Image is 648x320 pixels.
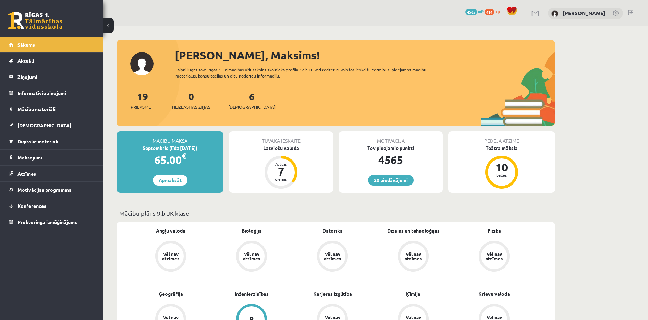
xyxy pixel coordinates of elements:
div: Laipni lūgts savā Rīgas 1. Tālmācības vidusskolas skolnieka profilā. Šeit Tu vari redzēt tuvojošo... [175,67,439,79]
span: [DEMOGRAPHIC_DATA] [17,122,71,128]
a: 4565 mP [465,9,484,14]
div: 65.00 [117,152,223,168]
a: Vēl nav atzīmes [211,241,292,273]
span: 414 [485,9,494,15]
a: Informatīvie ziņojumi [9,85,94,101]
div: dienas [271,177,291,181]
legend: Informatīvie ziņojumi [17,85,94,101]
span: Sākums [17,42,35,48]
a: Vēl nav atzīmes [373,241,454,273]
span: Atzīmes [17,170,36,177]
div: Vēl nav atzīmes [404,252,423,261]
div: Vēl nav atzīmes [242,252,261,261]
span: Motivācijas programma [17,187,72,193]
a: Karjeras izglītība [313,290,352,297]
a: 20 piedāvājumi [368,175,414,186]
a: Bioloģija [242,227,262,234]
span: Priekšmeti [131,104,154,110]
span: Mācību materiāli [17,106,56,112]
a: Atzīmes [9,166,94,181]
div: Vēl nav atzīmes [161,252,180,261]
a: Datorika [322,227,343,234]
span: xp [495,9,500,14]
a: Teātra māksla 10 balles [448,144,555,190]
legend: Ziņojumi [17,69,94,85]
a: Maksājumi [9,150,94,165]
span: mP [478,9,484,14]
legend: Maksājumi [17,150,94,165]
div: [PERSON_NAME], Maksims! [175,47,555,63]
span: Aktuāli [17,58,34,64]
a: Krievu valoda [478,290,510,297]
a: Fizika [488,227,501,234]
a: Apmaksāt [153,175,187,186]
a: Sākums [9,37,94,52]
div: Latviešu valoda [229,144,333,152]
p: Mācību plāns 9.b JK klase [119,209,552,218]
span: [DEMOGRAPHIC_DATA] [228,104,276,110]
a: 6[DEMOGRAPHIC_DATA] [228,90,276,110]
a: Konferences [9,198,94,214]
div: Tev pieejamie punkti [339,144,443,152]
a: Dizains un tehnoloģijas [387,227,440,234]
div: Motivācija [339,131,443,144]
div: Septembris (līdz [DATE]) [117,144,223,152]
div: 7 [271,166,291,177]
a: Ziņojumi [9,69,94,85]
span: 4565 [465,9,477,15]
a: Aktuāli [9,53,94,69]
div: Mācību maksa [117,131,223,144]
a: Vēl nav atzīmes [454,241,535,273]
div: Atlicis [271,162,291,166]
span: Proktoringa izmēģinājums [17,219,77,225]
span: € [182,151,186,161]
div: Vēl nav atzīmes [323,252,342,261]
div: Tuvākā ieskaite [229,131,333,144]
a: Mācību materiāli [9,101,94,117]
a: Ģeogrāfija [159,290,183,297]
a: Latviešu valoda Atlicis 7 dienas [229,144,333,190]
a: Ķīmija [406,290,420,297]
div: Teātra māksla [448,144,555,152]
a: 19Priekšmeti [131,90,154,110]
a: Inženierzinības [235,290,269,297]
a: Rīgas 1. Tālmācības vidusskola [8,12,62,29]
a: Proktoringa izmēģinājums [9,214,94,230]
a: 414 xp [485,9,503,14]
span: Konferences [17,203,46,209]
div: 4565 [339,152,443,168]
a: Motivācijas programma [9,182,94,198]
span: Digitālie materiāli [17,138,58,144]
div: Vēl nav atzīmes [485,252,504,261]
a: 0Neizlasītās ziņas [172,90,210,110]
span: Neizlasītās ziņas [172,104,210,110]
a: [PERSON_NAME] [563,10,606,16]
img: Maksims Nevedomijs [551,10,558,17]
div: Pēdējā atzīme [448,131,555,144]
a: Vēl nav atzīmes [292,241,373,273]
a: Digitālie materiāli [9,133,94,149]
a: Vēl nav atzīmes [130,241,211,273]
div: 10 [491,162,512,173]
a: [DEMOGRAPHIC_DATA] [9,117,94,133]
a: Angļu valoda [156,227,185,234]
div: balles [491,173,512,177]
